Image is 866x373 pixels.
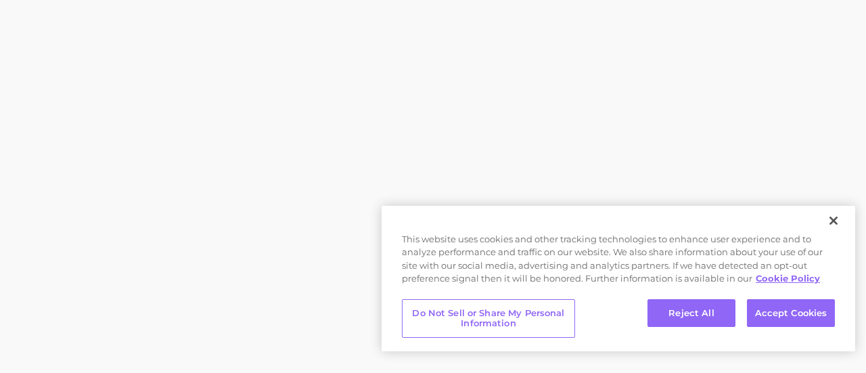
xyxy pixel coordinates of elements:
div: Cookie banner [382,206,855,351]
button: Do Not Sell or Share My Personal Information, Opens the preference center dialog [402,299,575,338]
button: Reject All [647,299,735,328]
div: Privacy [382,206,855,351]
a: More information about your privacy, opens in a new tab [756,273,820,284]
div: This website uses cookies and other tracking technologies to enhance user experience and to analy... [382,233,855,292]
button: Accept Cookies [747,299,835,328]
button: Close [819,206,848,236]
